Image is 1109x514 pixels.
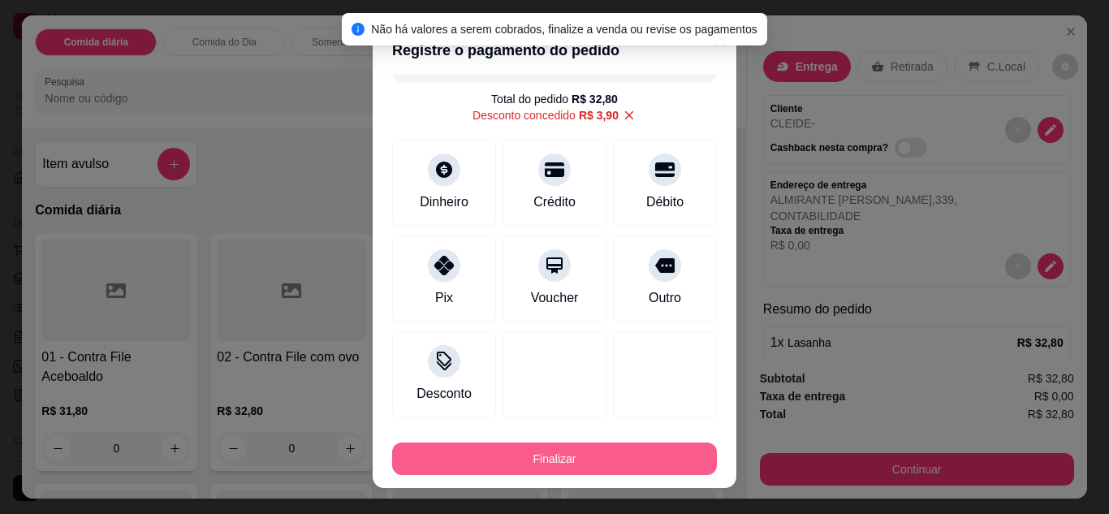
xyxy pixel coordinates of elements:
[371,23,757,36] span: Não há valores a serem cobrados, finalize a venda ou revise os pagamentos
[531,288,579,308] div: Voucher
[420,192,468,212] div: Dinheiro
[416,384,472,404] div: Desconto
[572,91,618,107] div: R$ 32,80
[579,107,619,123] div: R$ 3,90
[533,192,576,212] div: Crédito
[352,23,365,36] span: info-circle
[649,288,681,308] div: Outro
[491,91,618,107] div: Total do pedido
[373,26,736,75] header: Registre o pagamento do pedido
[392,443,717,475] button: Finalizar
[646,192,684,212] div: Débito
[473,107,619,123] div: Desconto concedido
[435,288,453,308] div: Pix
